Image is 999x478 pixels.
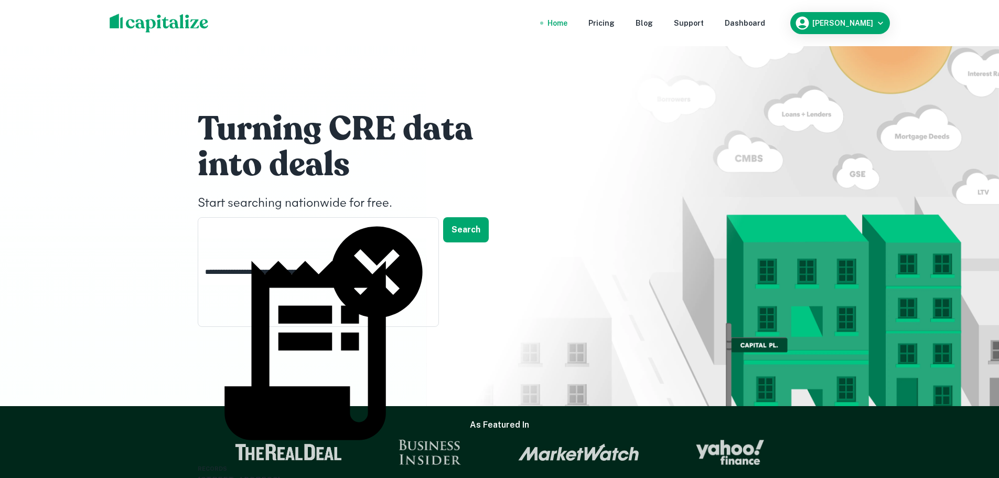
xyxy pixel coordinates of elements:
a: Home [547,17,567,29]
iframe: Chat Widget [947,394,999,444]
img: Market Watch [518,443,639,461]
button: Search [443,217,489,242]
img: Yahoo Finance [696,440,764,465]
span: Records [198,465,227,472]
a: Support [674,17,704,29]
h1: Turning CRE data [198,108,512,150]
img: Business Insider [399,440,461,465]
h6: [PERSON_NAME] [812,19,873,27]
a: Blog [636,17,653,29]
h6: As Featured In [470,419,529,431]
img: capitalize-logo.png [110,14,209,33]
h1: into deals [198,144,512,186]
a: Pricing [588,17,615,29]
a: Dashboard [725,17,765,29]
h4: Start searching nationwide for free. [198,194,512,213]
button: [PERSON_NAME] [790,12,890,34]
